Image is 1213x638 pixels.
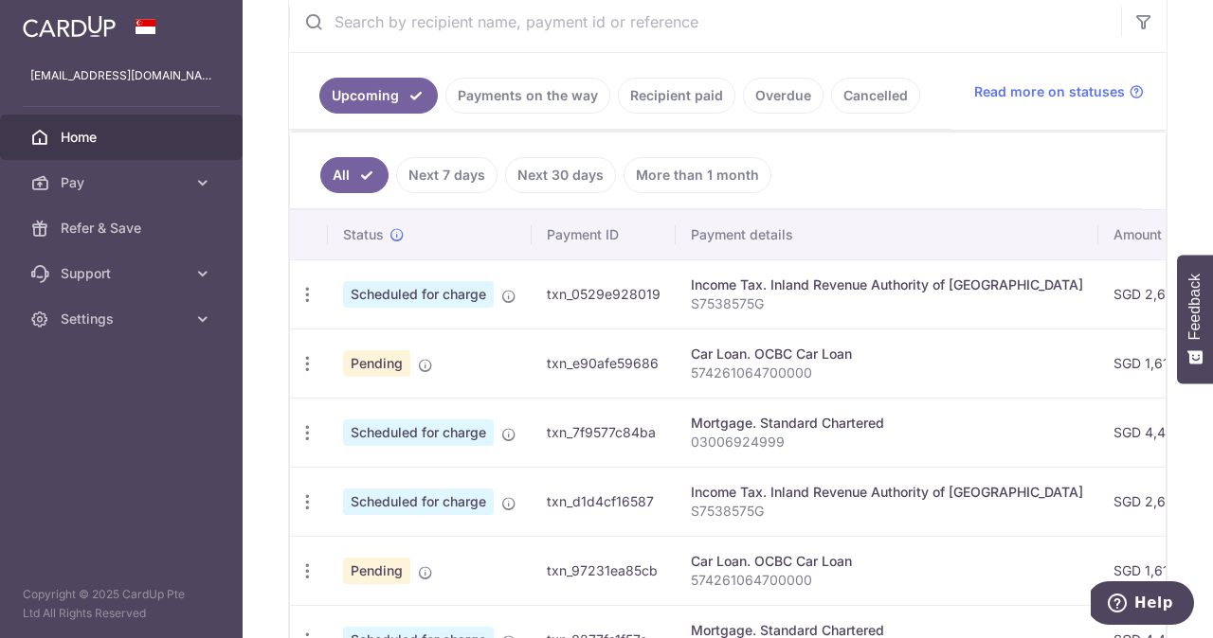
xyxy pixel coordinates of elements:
[831,78,920,114] a: Cancelled
[505,157,616,193] a: Next 30 days
[61,128,186,147] span: Home
[532,328,676,398] td: txn_e90afe59686
[691,502,1083,521] p: S7538575G
[343,488,494,515] span: Scheduled for charge
[343,225,384,244] span: Status
[23,15,116,38] img: CardUp
[691,433,1083,452] p: 03006924999
[691,275,1083,294] div: Income Tax. Inland Revenue Authority of [GEOGRAPHIC_DATA]
[1186,274,1204,340] span: Feedback
[1091,581,1194,629] iframe: Opens a widget where you can find more information
[618,78,735,114] a: Recipient paid
[532,536,676,605] td: txn_97231ea85cb
[532,210,676,259] th: Payment ID
[676,210,1098,259] th: Payment details
[743,78,824,114] a: Overdue
[343,558,410,584] span: Pending
[532,467,676,536] td: txn_d1d4cf16587
[343,281,494,308] span: Scheduled for charge
[691,345,1083,363] div: Car Loan. OCBC Car Loan
[624,157,771,193] a: More than 1 month
[1177,255,1213,383] button: Feedback - Show survey
[691,571,1083,590] p: 574261064700000
[532,259,676,328] td: txn_0529e928019
[691,552,1083,571] div: Car Loan. OCBC Car Loan
[691,294,1083,313] p: S7538575G
[396,157,498,193] a: Next 7 days
[61,264,186,283] span: Support
[61,219,186,238] span: Refer & Save
[691,483,1083,502] div: Income Tax. Inland Revenue Authority of [GEOGRAPHIC_DATA]
[974,82,1144,101] a: Read more on statuses
[532,398,676,467] td: txn_7f9577c84ba
[974,82,1125,101] span: Read more on statuses
[61,310,186,328] span: Settings
[61,173,186,192] span: Pay
[1113,225,1162,244] span: Amount
[691,414,1083,433] div: Mortgage. Standard Chartered
[691,363,1083,382] p: 574261064700000
[343,419,494,446] span: Scheduled for charge
[320,157,389,193] a: All
[30,66,212,85] p: [EMAIL_ADDRESS][DOMAIN_NAME]
[343,350,410,377] span: Pending
[319,78,438,114] a: Upcoming
[445,78,610,114] a: Payments on the way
